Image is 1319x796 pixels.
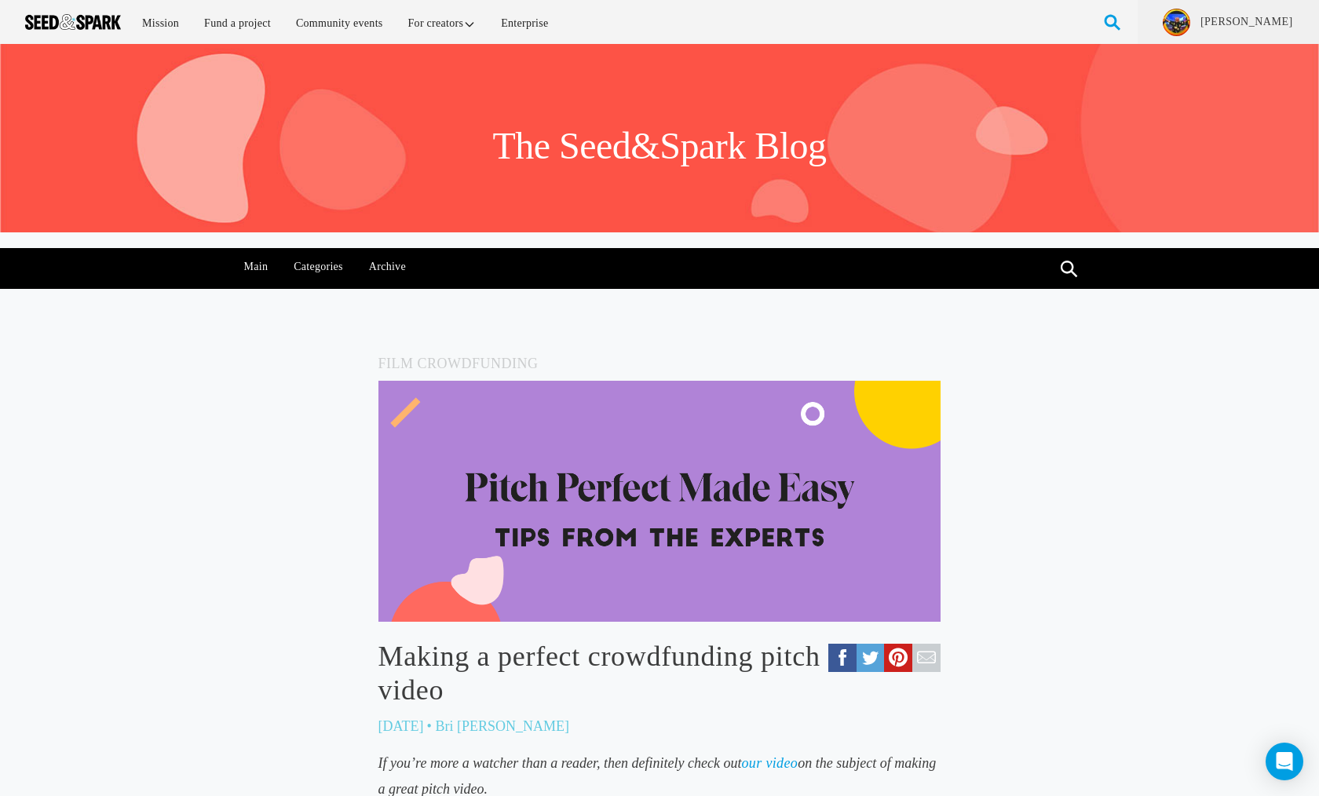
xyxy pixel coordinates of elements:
a: Making a perfect crowdfunding pitch video [378,640,941,707]
a: Fund a project [193,6,282,40]
em: If you’re more a watcher than a reader, then definitely check out on the subject of making a grea... [378,755,937,796]
a: Categories [286,248,352,286]
a: Mission [131,6,190,40]
a: Enterprise [490,6,559,40]
a: For creators [397,6,488,40]
a: Archive [360,248,414,286]
a: our video [741,755,798,771]
p: [DATE] [378,714,424,739]
p: • Bri [PERSON_NAME] [427,714,569,739]
h5: Film Crowdfunding [378,352,941,375]
div: Open Intercom Messenger [1266,743,1303,780]
h1: The Seed&Spark Blog [492,122,826,170]
a: [PERSON_NAME] [1199,14,1294,30]
img: bd432736ce30c2de.jpg [1163,9,1190,36]
a: Main [236,248,276,286]
img: blog%20header%203.png [378,381,941,622]
a: Community events [285,6,394,40]
img: Seed amp; Spark [25,14,121,30]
